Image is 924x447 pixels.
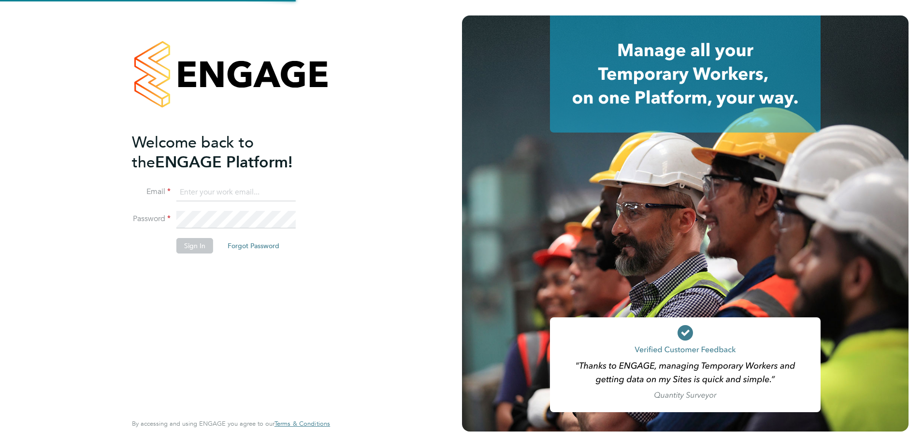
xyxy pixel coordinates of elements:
[220,238,287,253] button: Forgot Password
[132,214,171,224] label: Password
[274,420,330,428] a: Terms & Conditions
[132,419,330,428] span: By accessing and using ENGAGE you agree to our
[176,184,296,201] input: Enter your work email...
[176,238,213,253] button: Sign In
[132,133,320,172] h2: ENGAGE Platform!
[132,187,171,197] label: Email
[132,133,254,172] span: Welcome back to the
